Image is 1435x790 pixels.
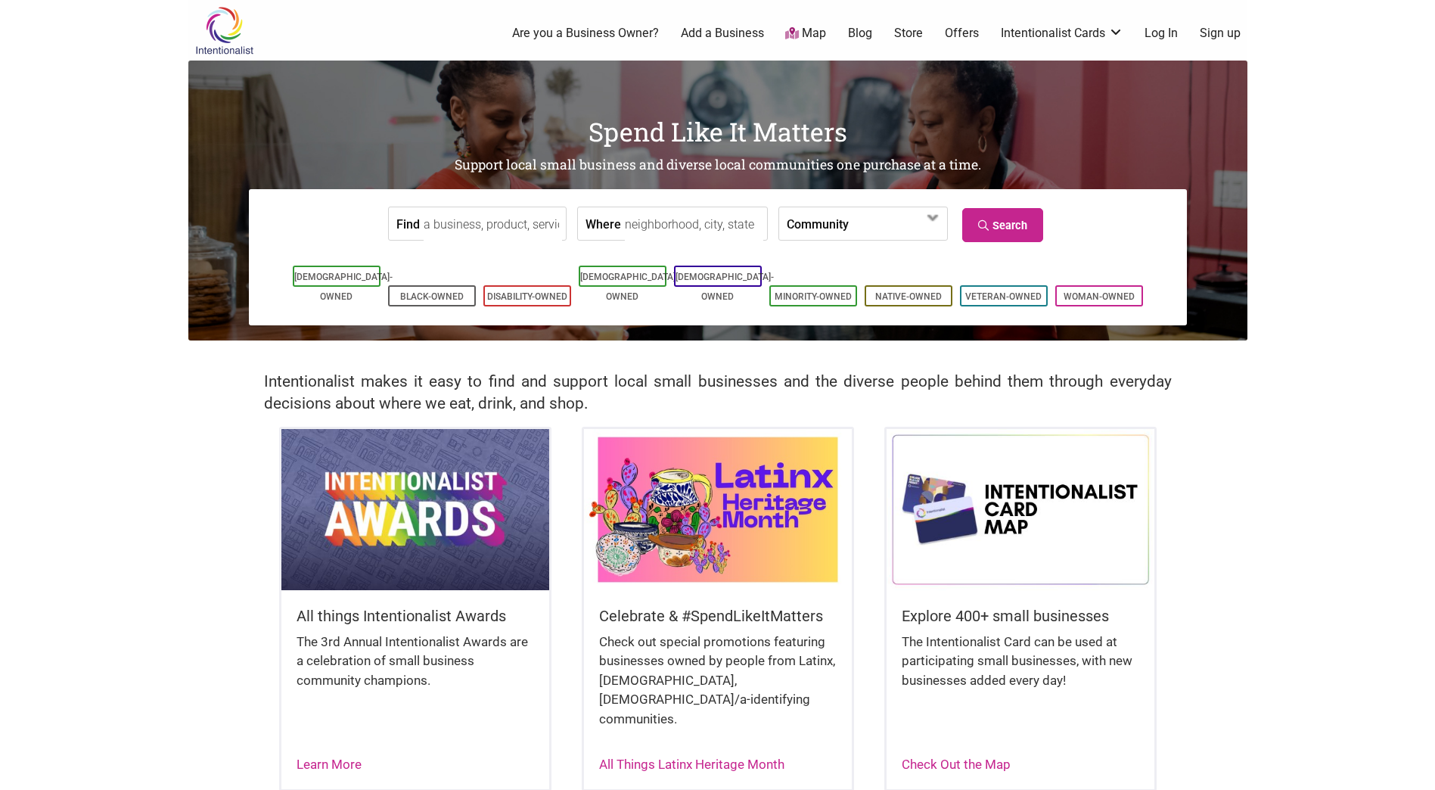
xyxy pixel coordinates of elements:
[297,605,534,627] h5: All things Intentionalist Awards
[599,757,784,772] a: All Things Latinx Heritage Month
[188,6,260,55] img: Intentionalist
[281,429,549,589] img: Intentionalist Awards
[875,291,942,302] a: Native-Owned
[1145,25,1178,42] a: Log In
[1200,25,1241,42] a: Sign up
[848,25,872,42] a: Blog
[297,757,362,772] a: Learn More
[396,207,420,240] label: Find
[676,272,774,302] a: [DEMOGRAPHIC_DATA]-Owned
[775,291,852,302] a: Minority-Owned
[787,207,849,240] label: Community
[580,272,679,302] a: [DEMOGRAPHIC_DATA]-Owned
[424,207,562,241] input: a business, product, service
[1064,291,1135,302] a: Woman-Owned
[887,429,1154,589] img: Intentionalist Card Map
[962,208,1043,242] a: Search
[584,429,852,589] img: Latinx / Hispanic Heritage Month
[965,291,1042,302] a: Veteran-Owned
[785,25,826,42] a: Map
[945,25,979,42] a: Offers
[264,371,1172,415] h2: Intentionalist makes it easy to find and support local small businesses and the diverse people be...
[512,25,659,42] a: Are you a Business Owner?
[400,291,464,302] a: Black-Owned
[297,633,534,706] div: The 3rd Annual Intentionalist Awards are a celebration of small business community champions.
[188,156,1247,175] h2: Support local small business and diverse local communities one purchase at a time.
[902,605,1139,627] h5: Explore 400+ small businesses
[487,291,567,302] a: Disability-Owned
[294,272,393,302] a: [DEMOGRAPHIC_DATA]-Owned
[625,207,763,241] input: neighborhood, city, state
[902,757,1011,772] a: Check Out the Map
[599,605,837,627] h5: Celebrate & #SpendLikeItMatters
[902,633,1139,706] div: The Intentionalist Card can be used at participating small businesses, with new businesses added ...
[585,207,621,240] label: Where
[1001,25,1123,42] a: Intentionalist Cards
[188,114,1247,150] h1: Spend Like It Matters
[599,633,837,745] div: Check out special promotions featuring businesses owned by people from Latinx, [DEMOGRAPHIC_DATA]...
[894,25,923,42] a: Store
[681,25,764,42] a: Add a Business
